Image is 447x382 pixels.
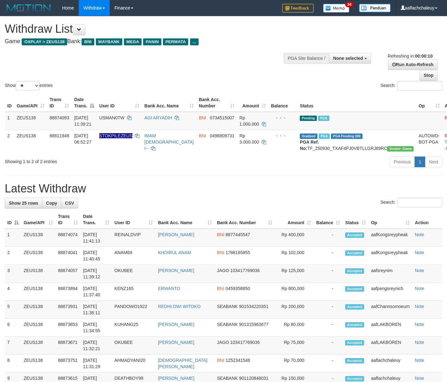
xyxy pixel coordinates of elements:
[275,355,314,373] td: Rp 70,000
[65,201,74,206] span: CSV
[300,116,317,121] span: Pending
[158,250,191,255] a: KHOIRUL ANAM
[416,130,442,154] td: AUTOWD-BOT-PGA
[74,133,91,145] span: [DATE] 06:52:27
[158,232,194,237] a: [PERSON_NAME]
[269,94,298,112] th: Balance
[217,304,238,309] span: SEABANK
[144,133,194,151] a: IMAM [DEMOGRAPHIC_DATA] I--
[314,247,343,265] td: -
[163,38,189,45] span: PERMATA
[158,340,194,345] a: [PERSON_NAME]
[112,301,155,319] td: PANDOWO1922
[369,265,412,283] td: aafsreynim
[415,157,425,167] a: 1
[5,38,292,45] h4: Game: Bank:
[345,2,354,7] span: 34
[297,94,416,112] th: Status
[343,211,369,229] th: Status: activate to sort column ascending
[49,133,69,138] span: 88811948
[21,265,55,283] td: ZEUS138
[99,133,133,138] span: Nama rekening ada tanda titik/strip, harap diedit
[314,337,343,355] td: -
[96,38,122,45] span: MAYBANK
[47,94,72,112] th: Trans ID: activate to sort column ascending
[112,247,155,265] td: ANAM69
[239,304,268,309] span: Copy 901534220351 to clipboard
[9,201,38,206] span: Show 25 rows
[80,211,112,229] th: Date Trans.: activate to sort column ascending
[55,301,81,319] td: 88873931
[282,4,314,13] img: Feedback.jpg
[5,337,21,355] td: 7
[369,301,412,319] td: aafChannsomoeurn
[388,54,432,59] span: Refreshing in:
[55,319,81,337] td: 88873853
[412,211,442,229] th: Action
[158,376,194,381] a: [PERSON_NAME]
[415,268,424,273] a: Note
[297,130,416,154] td: TF_250930_TXAF4PJ0VBTLLGRJ89RC
[14,130,47,154] td: ZEUS138
[345,286,364,292] span: Accepted
[112,229,155,247] td: REINALDVIP
[275,229,314,247] td: Rp 400,000
[415,358,424,363] a: Note
[275,319,314,337] td: Rp 80,000
[314,211,343,229] th: Balance: activate to sort column ascending
[345,268,364,274] span: Accepted
[369,283,412,301] td: aafpengsreynich
[5,81,53,90] label: Show entries
[55,355,81,373] td: 88873751
[42,198,61,208] a: Copy
[55,265,81,283] td: 88874057
[331,134,363,139] span: PGA Pending
[275,265,314,283] td: Rp 125,000
[415,304,424,309] a: Note
[275,283,314,301] td: Rp 800,000
[314,301,343,319] td: -
[112,319,155,337] td: KUHANG25
[82,38,94,45] span: BNI
[415,322,424,327] a: Note
[80,283,112,301] td: [DATE] 11:37:40
[217,358,224,363] span: BNI
[16,81,39,90] select: Showentries
[143,38,161,45] span: PANIN
[5,211,21,229] th: ID: activate to sort column descending
[284,53,329,64] div: PGA Site Balance /
[5,112,14,130] td: 1
[72,94,96,112] th: Date Trans.: activate to sort column descending
[225,250,250,255] span: Copy 1788165855 to clipboard
[112,283,155,301] td: KENZ165
[345,250,364,256] span: Accepted
[199,133,206,138] span: BNI
[369,211,412,229] th: Op: activate to sort column ascending
[55,247,81,265] td: 88874041
[225,232,250,237] span: Copy 8877445547 to clipboard
[300,140,319,151] b: PGA Ref. No:
[158,268,194,273] a: [PERSON_NAME]
[5,3,53,13] img: MOTION_logo.png
[369,247,412,265] td: aafKongsreypheak
[314,283,343,301] td: -
[80,337,112,355] td: [DATE] 11:32:21
[190,38,199,45] span: ...
[275,247,314,265] td: Rp 102,000
[369,229,412,247] td: aafKongsreypheak
[230,268,259,273] span: Copy 103417769036 to clipboard
[5,229,21,247] td: 1
[345,322,364,328] span: Accepted
[124,38,142,45] span: MEGA
[55,337,81,355] td: 88873671
[55,211,81,229] th: Trans ID: activate to sort column ascending
[49,115,69,120] span: 88874093
[271,115,295,121] div: - - -
[80,229,112,247] td: [DATE] 11:41:13
[217,268,229,273] span: JAGO
[388,59,438,70] a: Run Auto-Refresh
[380,81,442,90] label: Search:
[416,94,442,112] th: Op: activate to sort column ascending
[5,23,292,35] h1: Withdraw List
[158,322,194,327] a: [PERSON_NAME]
